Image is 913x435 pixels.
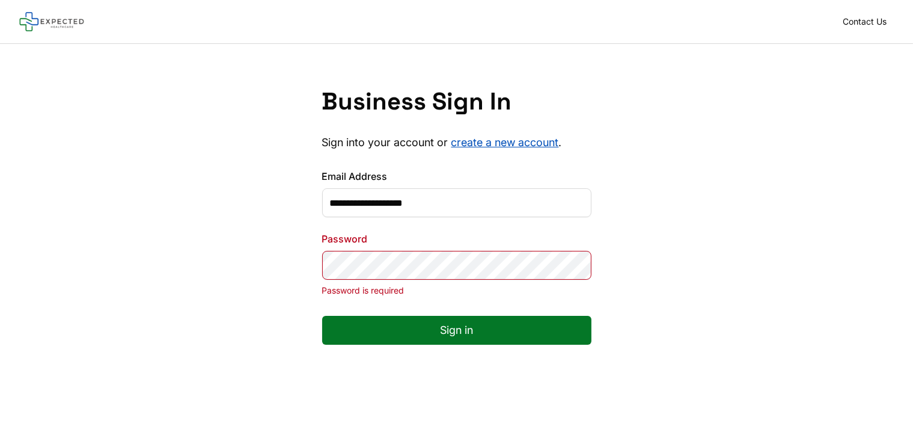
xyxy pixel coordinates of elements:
p: Sign into your account or . [322,135,591,150]
h1: Business Sign In [322,87,591,116]
p: Password is required [322,285,591,297]
a: create a new account [451,136,559,149]
a: Contact Us [835,13,894,30]
label: Password [322,232,591,246]
button: Sign in [322,316,591,345]
label: Email Address [322,169,591,184]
